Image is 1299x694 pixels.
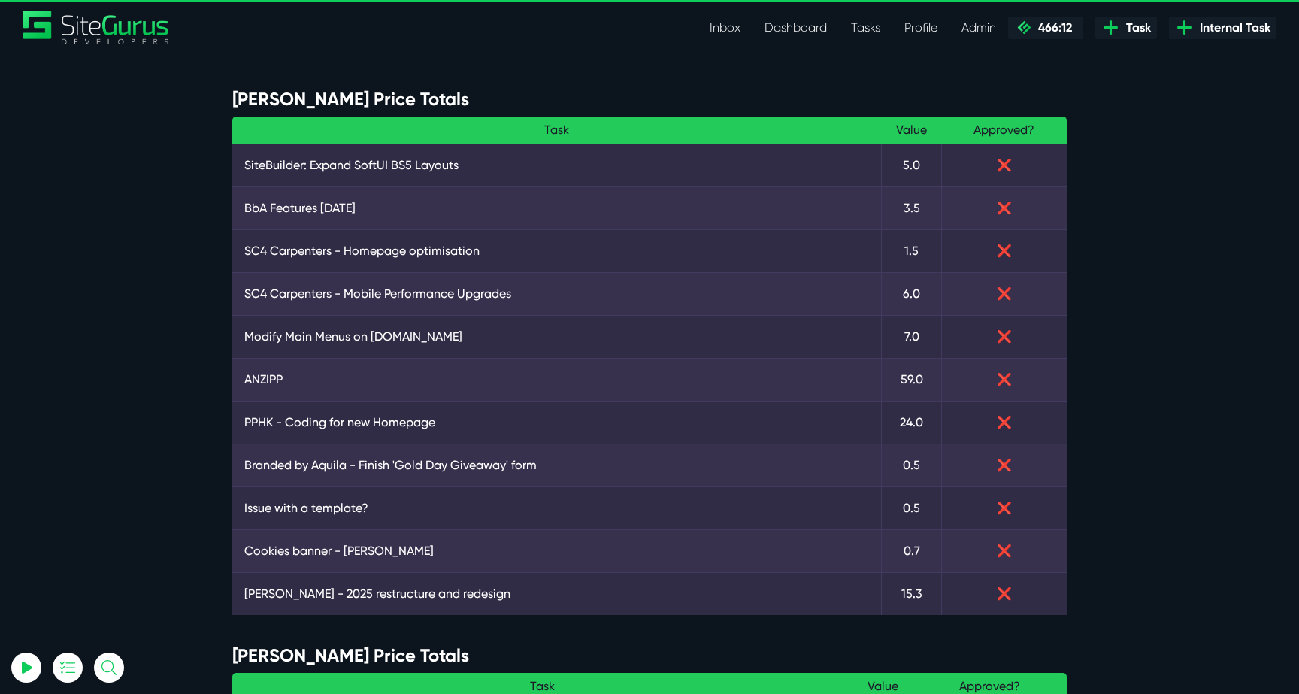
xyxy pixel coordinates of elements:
[882,572,942,615] td: 15.3
[942,186,1067,229] td: ❌
[1095,17,1157,39] a: Task
[244,371,869,389] a: ANZIPP
[942,358,1067,401] td: ❌
[698,13,752,43] a: Inbox
[882,272,942,315] td: 6.0
[882,186,942,229] td: 3.5
[942,272,1067,315] td: ❌
[942,117,1067,144] th: Approved?
[942,572,1067,615] td: ❌
[244,156,869,174] a: SiteBuilder: Expand SoftUI BS5 Layouts
[244,542,869,560] a: Cookies banner - [PERSON_NAME]
[244,499,869,517] a: Issue with a template?
[244,199,869,217] a: BbA Features [DATE]
[882,444,942,486] td: 0.5
[1120,19,1151,37] span: Task
[244,242,869,260] a: SC4 Carpenters - Homepage optimisation
[882,315,942,358] td: 7.0
[882,401,942,444] td: 24.0
[882,529,942,572] td: 0.7
[949,13,1008,43] a: Admin
[1008,17,1083,39] a: 466:12
[942,401,1067,444] td: ❌
[942,444,1067,486] td: ❌
[882,358,942,401] td: 59.0
[244,414,869,432] a: PPHK - Coding for new Homepage
[244,585,869,603] a: [PERSON_NAME] - 2025 restructure and redesign
[942,144,1067,186] td: ❌
[1032,20,1072,35] span: 466:12
[839,13,892,43] a: Tasks
[232,117,882,144] th: Task
[244,285,869,303] a: SC4 Carpenters - Mobile Performance Upgrades
[1194,19,1270,37] span: Internal Task
[942,229,1067,272] td: ❌
[232,645,1067,667] h4: [PERSON_NAME] Price Totals
[882,229,942,272] td: 1.5
[892,13,949,43] a: Profile
[232,89,1067,111] h4: [PERSON_NAME] Price Totals
[942,529,1067,572] td: ❌
[1169,17,1276,39] a: Internal Task
[752,13,839,43] a: Dashboard
[244,328,869,346] a: Modify Main Menus on [DOMAIN_NAME]
[942,315,1067,358] td: ❌
[23,11,170,44] img: Sitegurus Logo
[882,117,942,144] th: Value
[942,486,1067,529] td: ❌
[882,486,942,529] td: 0.5
[882,144,942,186] td: 5.0
[23,11,170,44] a: SiteGurus
[244,456,869,474] a: Branded by Aquila - Finish 'Gold Day Giveaway' form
